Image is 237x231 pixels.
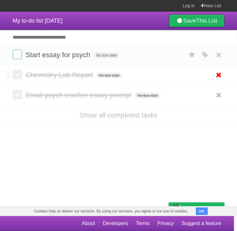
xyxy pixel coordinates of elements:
a: SaveThis List [169,14,224,27]
span: No due date [96,73,122,78]
a: Developers [103,217,128,229]
span: Email psych teacher essay prompt [25,91,133,99]
a: Show all completed tasks [79,111,157,119]
span: Chemistry Lab Report [25,71,94,79]
label: Done [13,50,22,59]
a: About [82,217,95,229]
a: Suggest a feature [182,217,221,229]
span: Start essay for psych [25,51,92,59]
span: No due date [135,93,161,98]
a: Privacy [157,217,174,229]
span: Cookies help us deliver our services. By using our services, you agree to our use of cookies. [28,206,195,216]
button: OK [196,207,208,215]
span: My to-do list [DATE] [13,18,63,24]
span: No due date [94,52,119,58]
span: Buy me a coffee [182,203,221,214]
b: This List [196,18,217,24]
label: Done [13,90,22,99]
img: Buy me a coffee [172,203,180,213]
label: Done [13,70,22,79]
a: Terms [136,217,150,229]
a: Buy me a coffee [169,202,224,214]
label: Star task [186,50,198,60]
